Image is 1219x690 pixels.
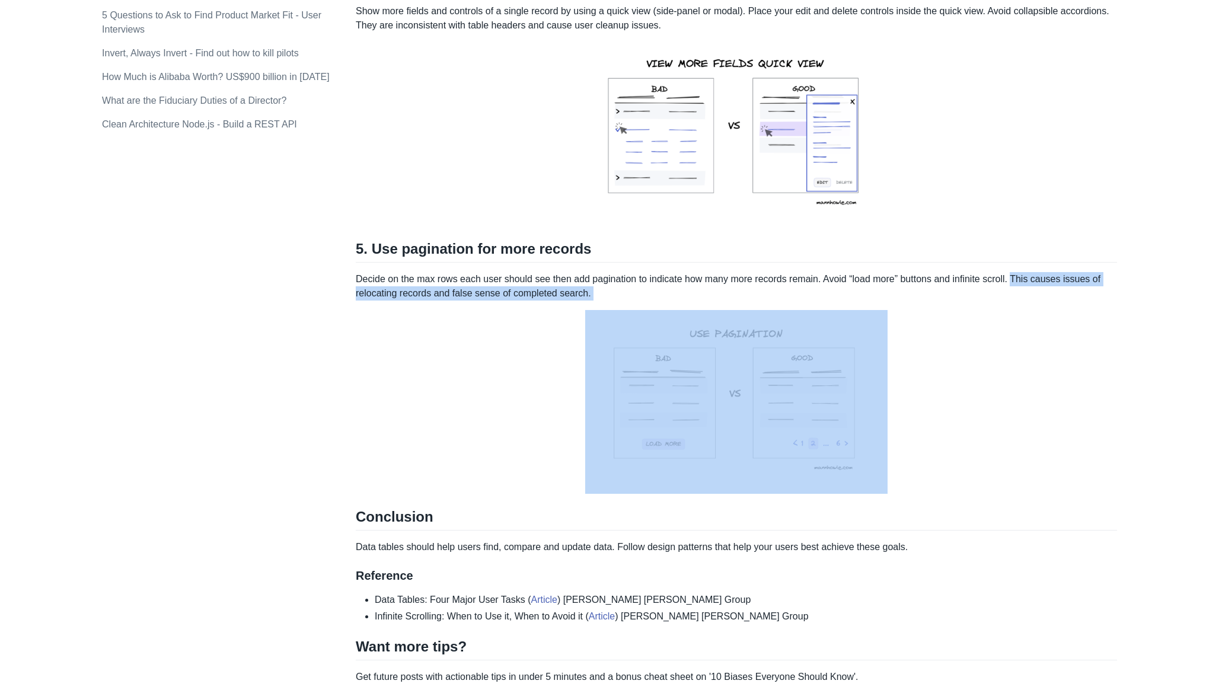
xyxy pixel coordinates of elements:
p: Get future posts with actionable tips in under 5 minutes and a bonus cheat sheet on '10 Biases Ev... [356,670,1117,684]
p: Data tables should help users find, compare and update data. Follow design patterns that help you... [356,540,1117,554]
p: Decide on the max rows each user should see then add pagination to indicate how many more records... [356,272,1117,301]
a: Clean Architecture Node.js - Build a REST API [102,119,297,129]
a: Invert, Always Invert - Find out how to kill pilots [102,48,299,58]
h3: Reference [356,568,1117,583]
a: How Much is Alibaba Worth? US$900 billion in [DATE] [102,72,330,82]
h2: Want more tips? [356,638,1117,660]
h2: Conclusion [356,508,1117,531]
img: view more quick view [581,42,891,226]
a: Article [531,595,557,605]
h2: 5. Use pagination for more records [356,240,1117,263]
li: Data Tables: Four Major User Tasks ( ) [PERSON_NAME] [PERSON_NAME] Group [375,593,1117,607]
a: 5 Questions to Ask to Find Product Market Fit - User Interviews [102,10,321,34]
a: What are the Fiduciary Duties of a Director? [102,95,286,106]
p: Show more fields and controls of a single record by using a quick view (side-panel or modal). Pla... [356,4,1117,33]
a: Article [589,611,615,621]
li: Infinite Scrolling: When to Use it, When to Avoid it ( ) [PERSON_NAME] [PERSON_NAME] Group [375,609,1117,624]
img: use pagination [585,310,888,494]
